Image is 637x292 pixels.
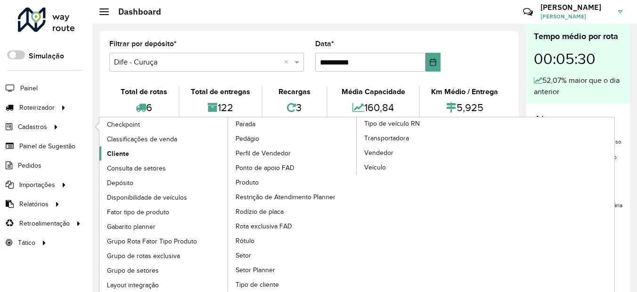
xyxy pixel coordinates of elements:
span: Gabarito planner [107,222,155,232]
span: Pedágio [236,134,259,144]
button: Choose Date [425,53,441,72]
span: Clear all [284,57,292,68]
span: Rótulo [236,236,254,246]
label: Filtrar por depósito [109,38,177,49]
span: Tipo de cliente [236,280,279,290]
span: Cadastros [18,122,47,132]
a: Cliente [99,146,229,161]
span: Depósito [107,178,133,188]
span: Parada [236,119,255,129]
a: Grupo de setores [99,263,229,277]
span: Ponto de apoio FAD [236,163,294,173]
span: Classificações de venda [107,134,177,144]
h3: [PERSON_NAME] [540,3,611,12]
a: Restrição de Atendimento Planner [228,190,357,204]
a: Pedágio [228,131,357,146]
a: Vendedor [357,146,486,160]
span: Restrição de Atendimento Planner [236,192,335,202]
a: Rodízio de placa [228,204,357,219]
div: 00:05:30 [534,43,622,75]
span: Layout integração [107,280,159,290]
div: Média Capacidade [330,86,416,97]
a: Produto [228,175,357,189]
a: Depósito [99,176,229,190]
div: 5,925 [422,97,507,118]
a: Grupo Rota Fator Tipo Produto [99,234,229,248]
span: [PERSON_NAME] [540,12,611,21]
span: Perfil de Vendedor [236,148,291,158]
div: Recargas [265,86,325,97]
span: Painel de Sugestão [19,141,75,151]
a: Ponto de apoio FAD [228,161,357,175]
a: Setor [228,248,357,262]
a: Disponibilidade de veículos [99,190,229,204]
span: Produto [236,178,259,187]
span: Roteirizador [19,103,55,113]
a: Perfil de Vendedor [228,146,357,160]
span: Veículo [364,162,386,172]
div: 3 [265,97,325,118]
a: Layout integração [99,278,229,292]
span: Pedidos [18,161,41,170]
a: Tipo de cliente [228,277,357,292]
span: Checkpoint [107,120,140,130]
div: 52,07% maior que o dia anterior [534,75,622,97]
div: Total de entregas [182,86,259,97]
a: Consulta de setores [99,161,229,175]
div: Total de rotas [112,86,176,97]
h2: Dashboard [109,7,161,17]
div: 160,84 [330,97,416,118]
a: Fator tipo de produto [99,205,229,219]
span: Fator tipo de produto [107,207,169,217]
span: Grupo de setores [107,266,159,276]
div: Tempo médio por rota [534,30,622,43]
span: Transportadora [364,133,409,143]
span: Tático [18,238,35,248]
span: Vendedor [364,148,393,158]
span: Grupo de rotas exclusiva [107,251,180,261]
span: Rodízio de placa [236,207,284,217]
a: Veículo [357,160,486,174]
a: Rótulo [228,234,357,248]
a: Contato Rápido [518,2,538,22]
a: Gabarito planner [99,219,229,234]
span: Setor [236,251,251,260]
span: Grupo Rota Fator Tipo Produto [107,236,197,246]
a: Transportadora [357,131,486,145]
span: Cliente [107,149,129,159]
a: Rota exclusiva FAD [228,219,357,233]
div: 122 [182,97,259,118]
div: Km Médio / Entrega [422,86,507,97]
span: Painel [20,83,38,93]
label: Simulação [29,50,64,62]
a: Classificações de venda [99,132,229,146]
div: 6 [112,97,176,118]
span: Setor Planner [236,265,275,275]
span: Consulta de setores [107,163,166,173]
a: Grupo de rotas exclusiva [99,249,229,263]
a: Setor Planner [228,263,357,277]
h4: Alertas [534,113,622,127]
span: Relatórios [19,199,49,209]
span: Tipo de veículo RN [364,119,420,129]
span: Retroalimentação [19,219,70,228]
span: Disponibilidade de veículos [107,193,187,203]
a: Checkpoint [99,117,229,131]
span: Rota exclusiva FAD [236,221,292,231]
span: Importações [19,180,55,190]
label: Data [315,38,334,49]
